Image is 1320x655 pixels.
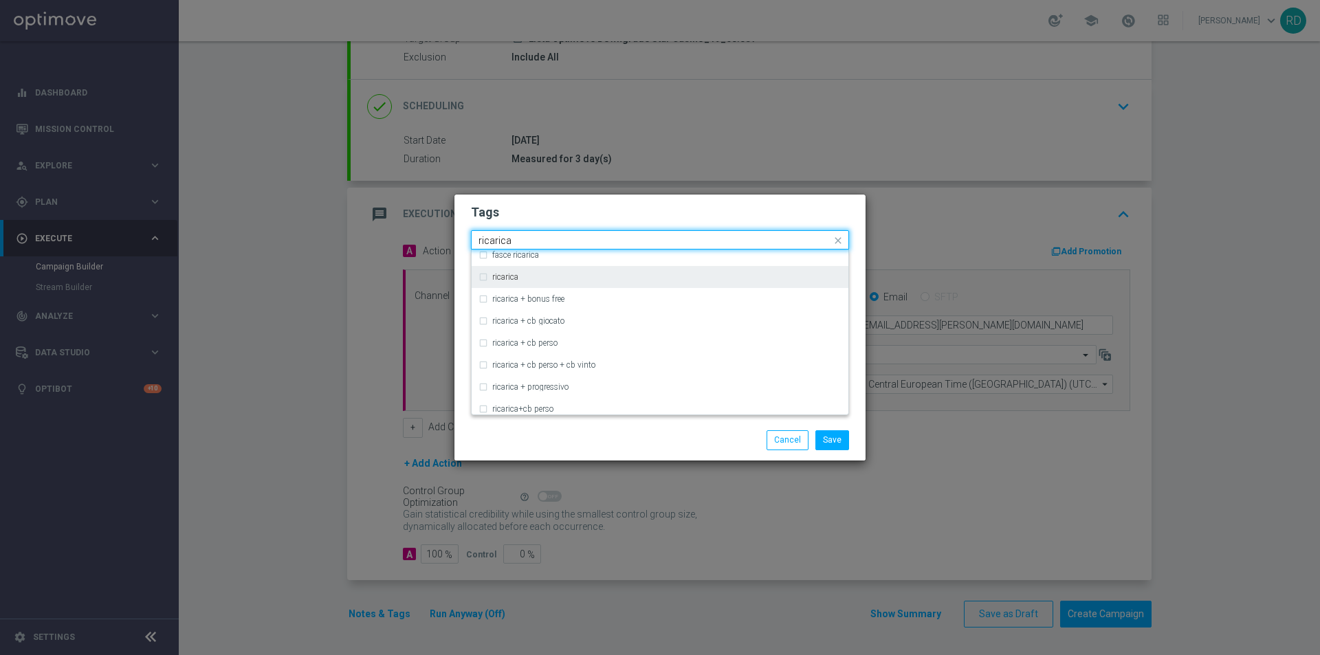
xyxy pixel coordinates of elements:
[492,405,553,413] label: ricarica+cb perso
[767,430,808,449] button: Cancel
[471,249,849,415] ng-dropdown-panel: Options list
[492,383,569,391] label: ricarica + progressivo
[492,339,558,347] label: ricarica + cb perso
[478,266,841,288] div: ricarica
[478,244,841,266] div: fasce ricarica
[478,332,841,354] div: ricarica + cb perso
[492,273,518,281] label: ricarica
[478,354,841,376] div: ricarica + cb perso + cb vinto
[492,361,595,369] label: ricarica + cb perso + cb vinto
[471,230,849,249] ng-select: star, up-selling
[478,398,841,420] div: ricarica+cb perso
[492,295,564,303] label: ricarica + bonus free
[478,376,841,398] div: ricarica + progressivo
[471,204,849,221] h2: Tags
[478,288,841,310] div: ricarica + bonus free
[492,251,539,259] label: fasce ricarica
[478,310,841,332] div: ricarica + cb giocato
[815,430,849,449] button: Save
[492,317,564,325] label: ricarica + cb giocato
